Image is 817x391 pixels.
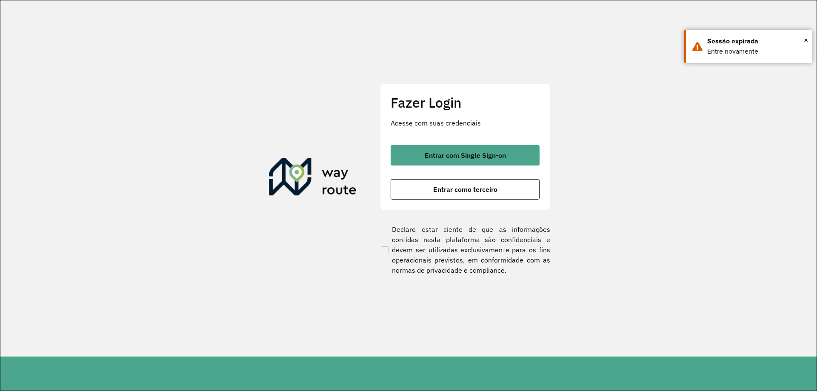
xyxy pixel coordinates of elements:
button: button [391,179,540,200]
p: Acesse com suas credenciais [391,118,540,128]
img: Roteirizador AmbevTech [269,158,357,199]
button: Close [804,34,808,46]
button: button [391,145,540,166]
span: Entrar como terceiro [433,186,497,193]
div: Sessão expirada [707,36,806,46]
span: × [804,34,808,46]
label: Declaro estar ciente de que as informações contidas nesta plataforma são confidenciais e devem se... [380,224,550,275]
span: Entrar com Single Sign-on [425,152,506,159]
h2: Fazer Login [391,94,540,111]
div: Entre novamente [707,46,806,57]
